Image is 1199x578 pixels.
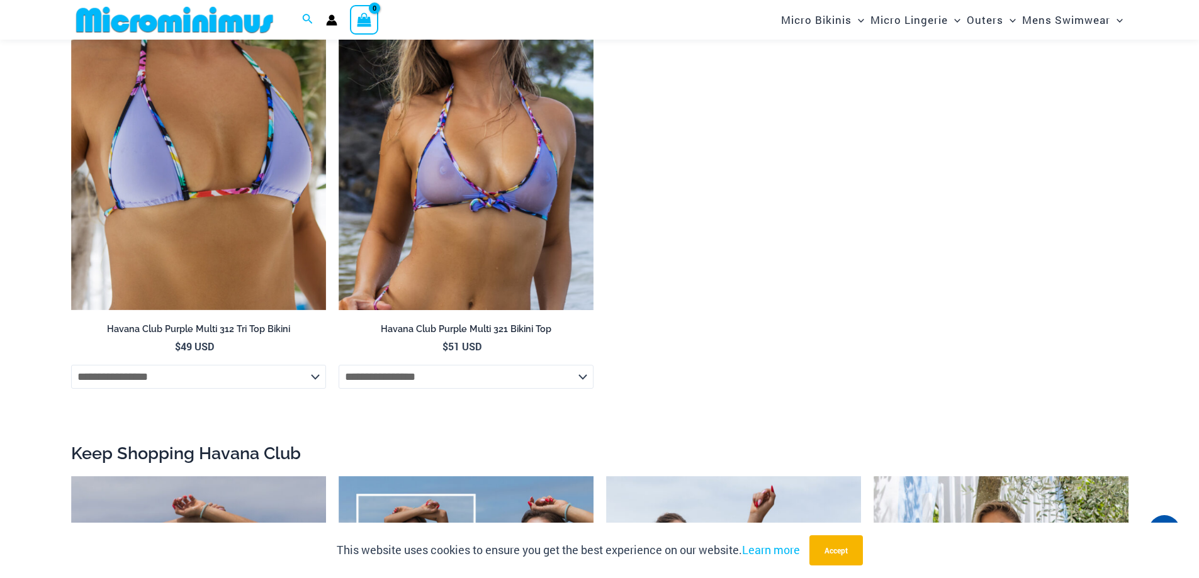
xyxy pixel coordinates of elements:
[1110,4,1123,36] span: Menu Toggle
[339,323,594,340] a: Havana Club Purple Multi 321 Bikini Top
[339,323,594,335] h2: Havana Club Purple Multi 321 Bikini Top
[442,340,448,353] span: $
[442,340,481,353] bdi: 51 USD
[1022,4,1110,36] span: Mens Swimwear
[809,535,863,565] button: Accept
[71,442,1129,464] h2: Keep Shopping Havana Club
[967,4,1003,36] span: Outers
[175,340,214,353] bdi: 49 USD
[302,12,313,28] a: Search icon link
[742,542,800,557] a: Learn more
[337,541,800,560] p: This website uses cookies to ensure you get the best experience on our website.
[326,14,337,26] a: Account icon link
[870,4,948,36] span: Micro Lingerie
[776,2,1129,38] nav: Site Navigation
[71,6,278,34] img: MM SHOP LOGO FLAT
[948,4,960,36] span: Menu Toggle
[852,4,864,36] span: Menu Toggle
[71,323,326,335] h2: Havana Club Purple Multi 312 Tri Top Bikini
[1019,4,1126,36] a: Mens SwimwearMenu ToggleMenu Toggle
[778,4,867,36] a: Micro BikinisMenu ToggleMenu Toggle
[350,5,379,34] a: View Shopping Cart, empty
[781,4,852,36] span: Micro Bikinis
[71,323,326,340] a: Havana Club Purple Multi 312 Tri Top Bikini
[964,4,1019,36] a: OutersMenu ToggleMenu Toggle
[1003,4,1016,36] span: Menu Toggle
[867,4,964,36] a: Micro LingerieMenu ToggleMenu Toggle
[175,340,181,353] span: $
